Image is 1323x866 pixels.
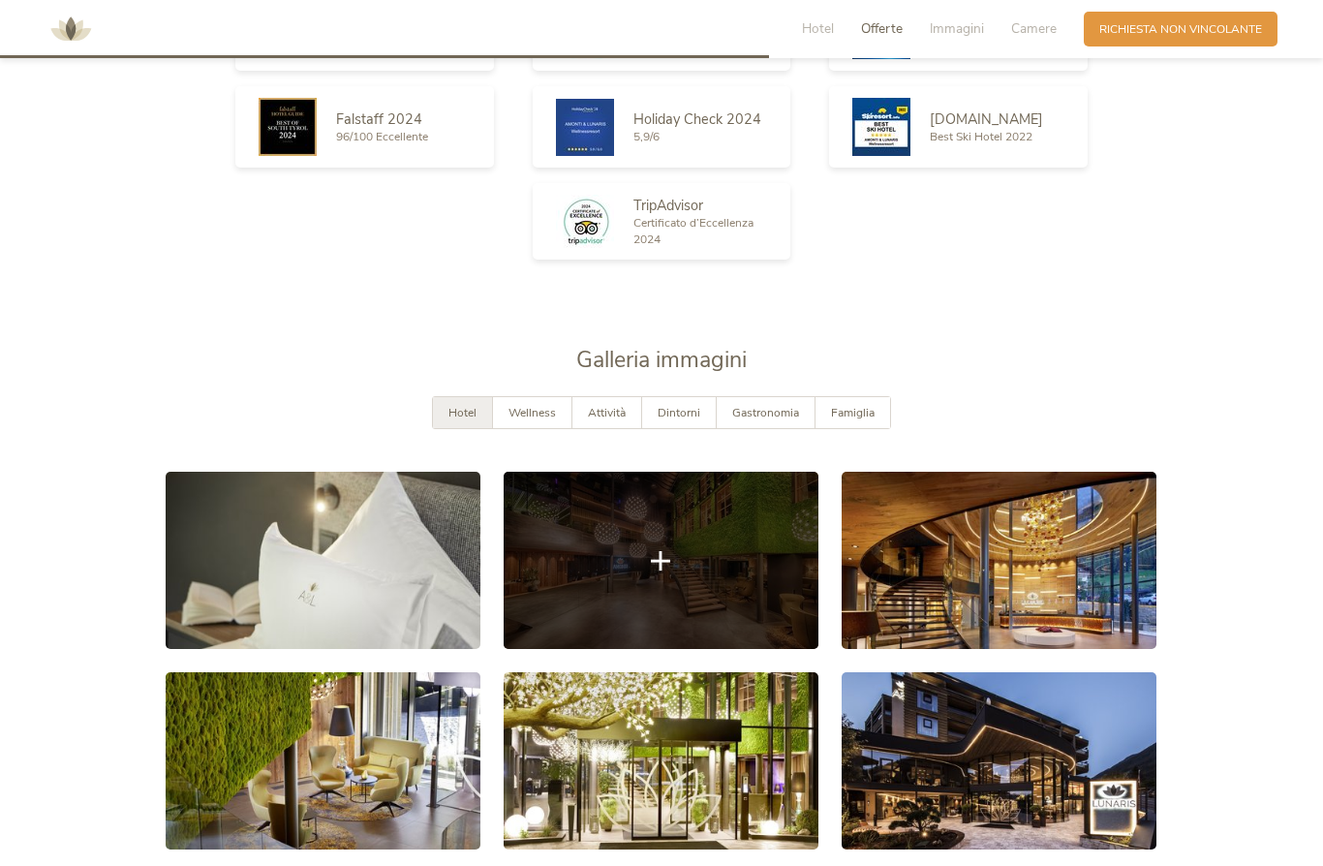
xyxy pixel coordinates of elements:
[802,19,834,38] span: Hotel
[556,195,614,248] img: TripAdvisor
[930,129,1032,144] span: Best Ski Hotel 2022
[576,345,747,375] span: Galleria immagini
[732,405,799,420] span: Gastronomia
[336,109,422,129] span: Falstaff 2024
[658,405,700,420] span: Dintorni
[633,129,660,144] span: 5,9/6
[42,23,100,34] a: AMONTI & LUNARIS Wellnessresort
[633,196,703,215] span: TripAdvisor
[1011,19,1057,38] span: Camere
[831,405,875,420] span: Famiglia
[633,109,761,129] span: Holiday Check 2024
[930,19,984,38] span: Immagini
[633,215,754,247] span: Certificato d’Eccellenza 2024
[508,405,556,420] span: Wellness
[448,405,477,420] span: Hotel
[1099,21,1262,38] span: Richiesta non vincolante
[588,405,626,420] span: Attività
[930,109,1043,129] span: [DOMAIN_NAME]
[336,129,428,144] span: 96/100 Eccellente
[259,98,317,156] img: Falstaff 2024
[861,19,903,38] span: Offerte
[852,98,910,156] img: Skiresort.de
[556,99,614,156] img: Holiday Check 2024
